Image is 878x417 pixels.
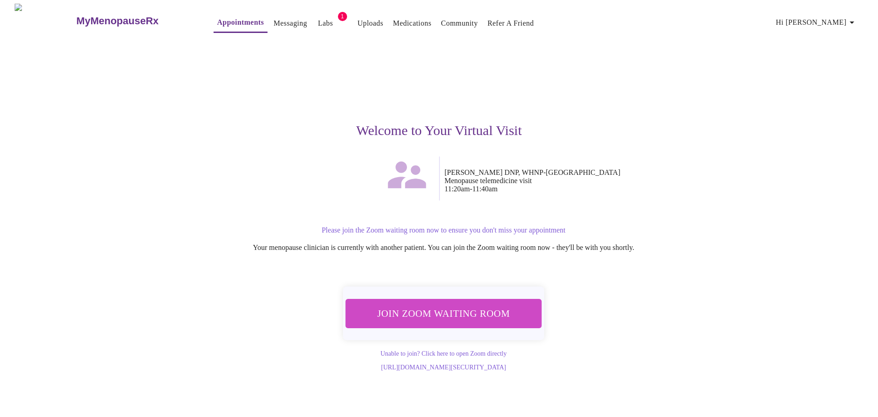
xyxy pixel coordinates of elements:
[444,168,721,193] p: [PERSON_NAME] DNP, WHNP-[GEOGRAPHIC_DATA] Menopause telemedicine visit 11:20am - 11:40am
[270,14,311,32] button: Messaging
[166,226,721,234] p: Please join the Zoom waiting room now to ensure you don't miss your appointment
[776,16,857,29] span: Hi [PERSON_NAME]
[772,13,861,32] button: Hi [PERSON_NAME]
[311,14,340,32] button: Labs
[217,16,264,29] a: Appointments
[214,13,268,33] button: Appointments
[487,17,534,30] a: Refer a Friend
[380,350,507,357] a: Unable to join? Click here to open Zoom directly
[441,17,478,30] a: Community
[381,364,506,371] a: [URL][DOMAIN_NAME][SECURITY_DATA]
[358,17,384,30] a: Uploads
[358,305,530,322] span: Join Zoom Waiting Room
[273,17,307,30] a: Messaging
[76,15,159,27] h3: MyMenopauseRx
[338,12,347,21] span: 1
[345,299,541,328] button: Join Zoom Waiting Room
[484,14,538,32] button: Refer a Friend
[437,14,482,32] button: Community
[166,244,721,252] p: Your menopause clinician is currently with another patient. You can join the Zoom waiting room no...
[389,14,435,32] button: Medications
[75,5,195,37] a: MyMenopauseRx
[354,14,387,32] button: Uploads
[393,17,431,30] a: Medications
[15,4,75,38] img: MyMenopauseRx Logo
[157,123,721,138] h3: Welcome to Your Virtual Visit
[318,17,333,30] a: Labs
